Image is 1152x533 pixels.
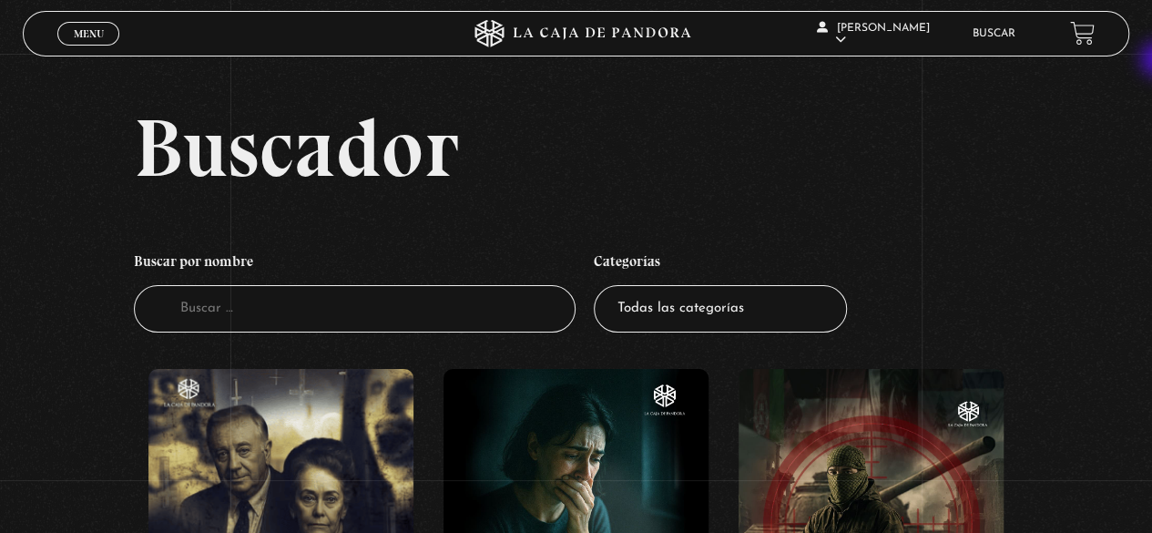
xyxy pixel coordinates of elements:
h4: Buscar por nombre [134,243,576,285]
h4: Categorías [594,243,847,285]
span: Cerrar [67,43,110,56]
h2: Buscador [134,107,1129,189]
a: Buscar [973,28,1015,39]
span: Menu [74,28,104,39]
span: [PERSON_NAME] [817,23,930,46]
a: View your shopping cart [1070,21,1095,46]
